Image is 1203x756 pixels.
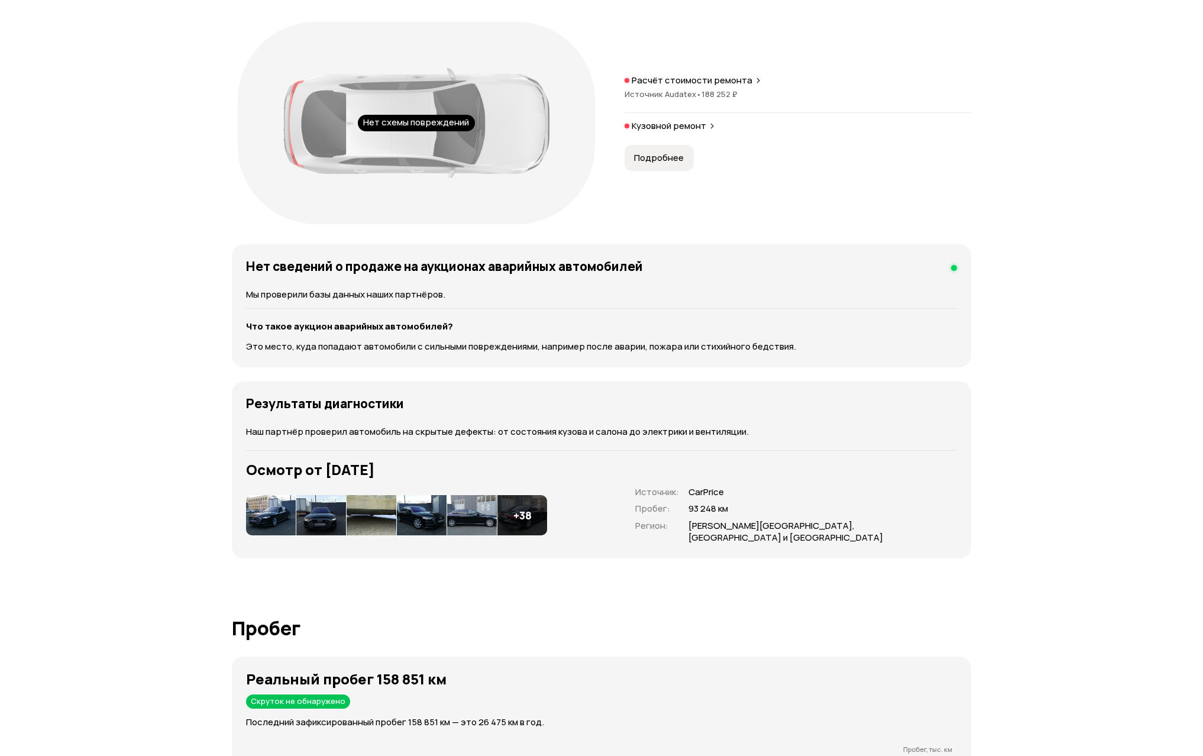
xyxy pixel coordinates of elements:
h4: + 38 [513,509,532,522]
div: Нет схемы повреждений [358,115,475,131]
span: Подробнее [634,152,684,164]
strong: Что такое аукцион аварийных автомобилей? [246,320,453,332]
h3: Осмотр от [DATE] [246,461,957,478]
p: Мы проверили базы данных наших партнёров. [246,288,957,301]
h4: Результаты диагностики [246,396,404,411]
span: CarPrice [688,486,924,499]
button: Подробнее [625,145,694,171]
span: [PERSON_NAME][GEOGRAPHIC_DATA], [GEOGRAPHIC_DATA] и [GEOGRAPHIC_DATA] [688,520,924,544]
span: Источник : [635,486,679,498]
p: Последний зафиксированный пробег 158 851 км — это 26 475 км в год. [246,716,971,729]
span: Пробег : [635,502,670,515]
span: • [696,89,701,99]
p: Это место, куда попадают автомобили с сильными повреждениями, например после аварии, пожара или с... [246,340,957,353]
p: Кузовной ремонт [632,120,706,132]
span: Регион : [635,519,668,532]
strong: Реальный пробег 158 851 км [246,669,447,689]
span: 93 248 км [688,503,924,515]
h1: Пробег [232,618,971,639]
div: Скруток не обнаружено [246,694,350,709]
p: Наш партнёр проверил автомобиль на скрытые дефекты: от состояния кузова и салона до электрики и в... [246,425,957,438]
p: Пробег, тыс. км [246,745,952,754]
p: Расчёт стоимости ремонта [632,75,752,86]
h4: Нет сведений о продаже на аукционах аварийных автомобилей [246,259,643,274]
span: Источник Audatex [625,89,701,99]
span: 188 252 ₽ [701,89,738,99]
